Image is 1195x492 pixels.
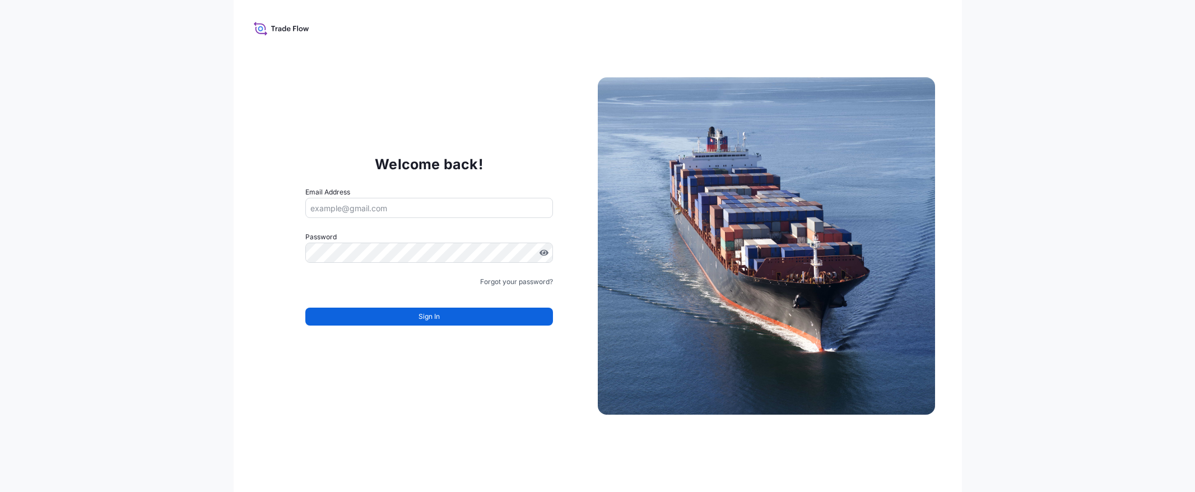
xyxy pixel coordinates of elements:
button: Sign In [305,308,553,326]
label: Password [305,231,553,243]
button: Show password [540,248,548,257]
p: Welcome back! [375,155,483,173]
input: example@gmail.com [305,198,553,218]
span: Sign In [419,311,440,322]
label: Email Address [305,187,350,198]
img: Ship illustration [598,77,935,415]
a: Forgot your password? [480,276,553,287]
